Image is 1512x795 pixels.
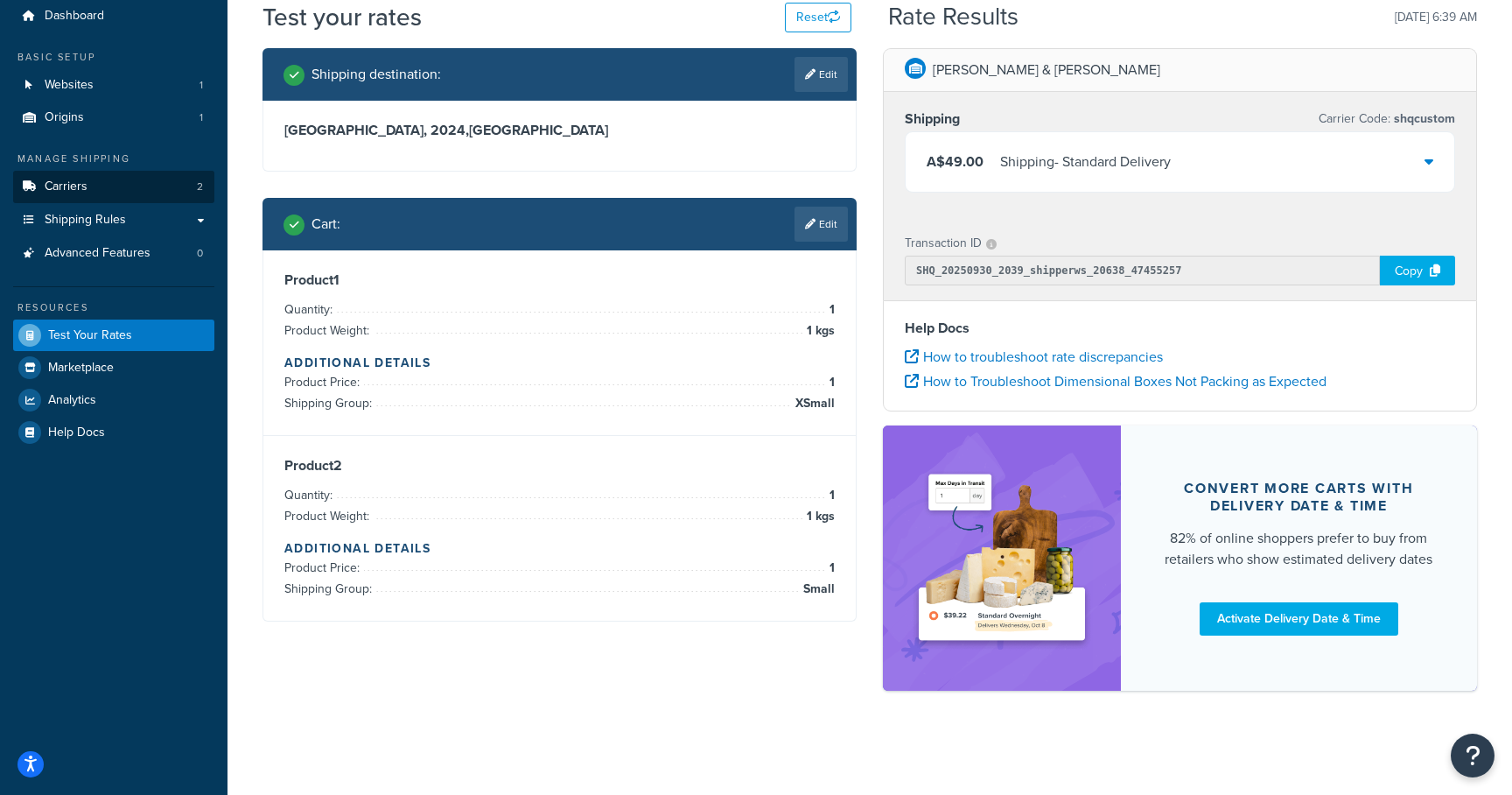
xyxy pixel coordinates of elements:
[284,457,835,475] h3: Product 2
[45,78,94,93] span: Websites
[45,246,150,261] span: Advanced Features
[13,300,214,315] div: Resources
[48,426,105,440] span: Help Docs
[48,393,96,408] span: Analytics
[13,102,214,134] li: Origins
[13,171,214,203] li: Carriers
[1200,602,1398,636] a: Activate Delivery Date & Time
[48,328,132,343] span: Test Your Rates
[794,207,848,242] a: Edit
[13,204,214,236] a: Shipping Rules
[197,179,203,194] span: 2
[13,69,214,102] a: Websites1
[284,373,364,391] span: Product Price:
[905,231,982,256] p: Transaction ID
[785,3,851,32] button: Reset
[284,486,337,504] span: Quantity:
[45,213,126,228] span: Shipping Rules
[933,58,1160,82] p: [PERSON_NAME] & [PERSON_NAME]
[13,320,214,351] a: Test Your Rates
[284,354,835,372] h4: Additional Details
[13,237,214,270] li: Advanced Features
[13,237,214,270] a: Advanced Features0
[791,393,835,414] span: XSmall
[13,151,214,166] div: Manage Shipping
[1380,256,1455,285] div: Copy
[311,67,441,82] h2: Shipping destination :
[45,9,104,24] span: Dashboard
[284,559,364,577] span: Product Price:
[1395,5,1477,30] p: [DATE] 6:39 AM
[13,384,214,416] a: Analytics
[905,371,1326,391] a: How to Troubleshoot Dimensional Boxes Not Packing as Expected
[825,299,835,320] span: 1
[13,352,214,383] a: Marketplace
[905,347,1163,367] a: How to troubleshoot rate discrepancies
[199,78,203,93] span: 1
[794,57,848,92] a: Edit
[802,506,835,527] span: 1 kgs
[825,485,835,506] span: 1
[13,102,214,134] a: Origins1
[1000,150,1171,174] div: Shipping - Standard Delivery
[284,300,337,319] span: Quantity:
[197,246,203,261] span: 0
[905,110,960,128] h3: Shipping
[48,361,114,376] span: Marketplace
[927,151,983,172] span: A$49.00
[284,539,835,558] h4: Additional Details
[13,50,214,65] div: Basic Setup
[1163,480,1435,515] div: Convert more carts with delivery date & time
[1319,107,1455,131] p: Carrier Code:
[802,320,835,341] span: 1 kgs
[284,507,374,525] span: Product Weight:
[13,171,214,203] a: Carriers2
[45,179,87,194] span: Carriers
[799,579,835,600] span: Small
[284,580,376,598] span: Shipping Group:
[284,122,835,139] h3: [GEOGRAPHIC_DATA], 2024 , [GEOGRAPHIC_DATA]
[13,69,214,102] li: Websites
[909,452,1095,664] img: feature-image-ddt-36eae7f7280da8017bfb280eaccd9c446f90b1fe08728e4019434db127062ab4.png
[1390,109,1455,128] span: shqcustom
[825,558,835,579] span: 1
[825,372,835,393] span: 1
[905,318,1455,339] h4: Help Docs
[1163,528,1435,570] div: 82% of online shoppers prefer to buy from retailers who show estimated delivery dates
[13,417,214,448] a: Help Docs
[284,394,376,412] span: Shipping Group:
[1451,734,1494,777] button: Open Resource Center
[284,271,835,289] h3: Product 1
[311,216,340,232] h2: Cart :
[45,110,84,125] span: Origins
[284,321,374,340] span: Product Weight:
[888,4,1018,31] h2: Rate Results
[199,110,203,125] span: 1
